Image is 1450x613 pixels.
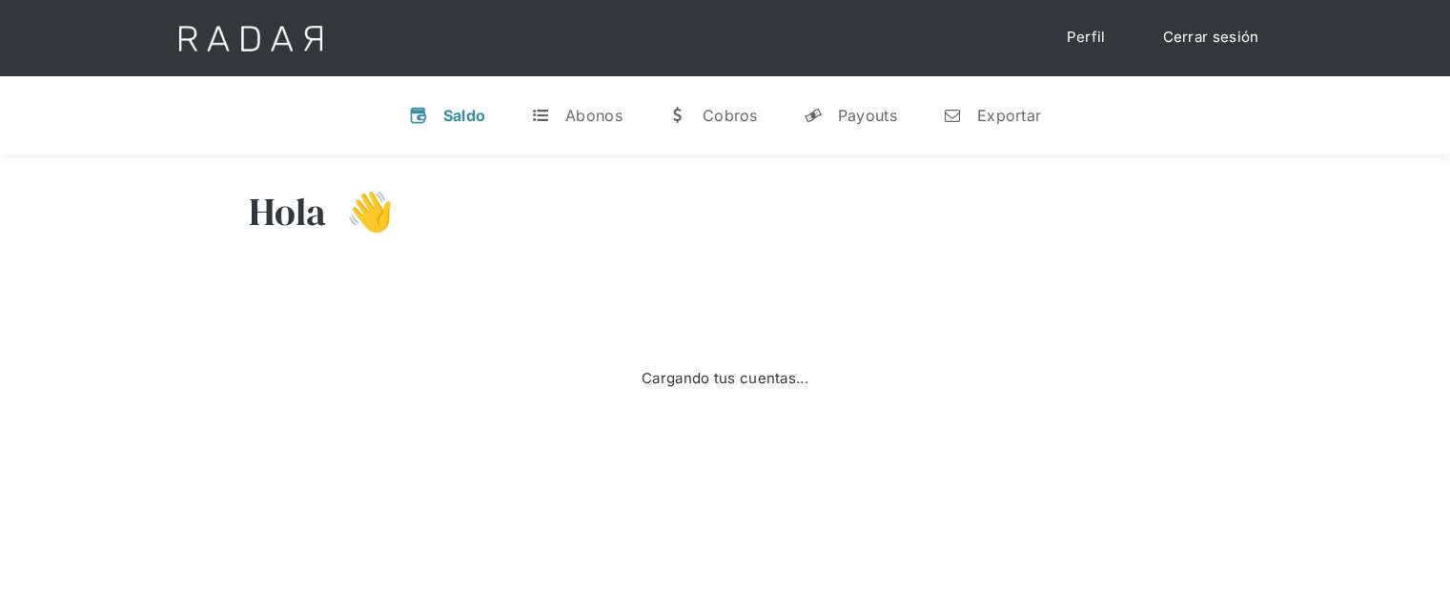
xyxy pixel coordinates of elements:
div: Cobros [703,106,758,125]
div: v [409,106,428,125]
h3: 👋 [327,188,394,235]
h3: Hola [249,188,327,235]
div: Payouts [838,106,897,125]
div: Exportar [977,106,1041,125]
a: Cerrar sesión [1144,19,1278,56]
div: Abonos [565,106,623,125]
div: y [804,106,823,125]
div: Cargando tus cuentas... [642,368,808,390]
div: w [668,106,687,125]
div: Saldo [443,106,486,125]
a: Perfil [1048,19,1125,56]
div: n [943,106,962,125]
div: t [531,106,550,125]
